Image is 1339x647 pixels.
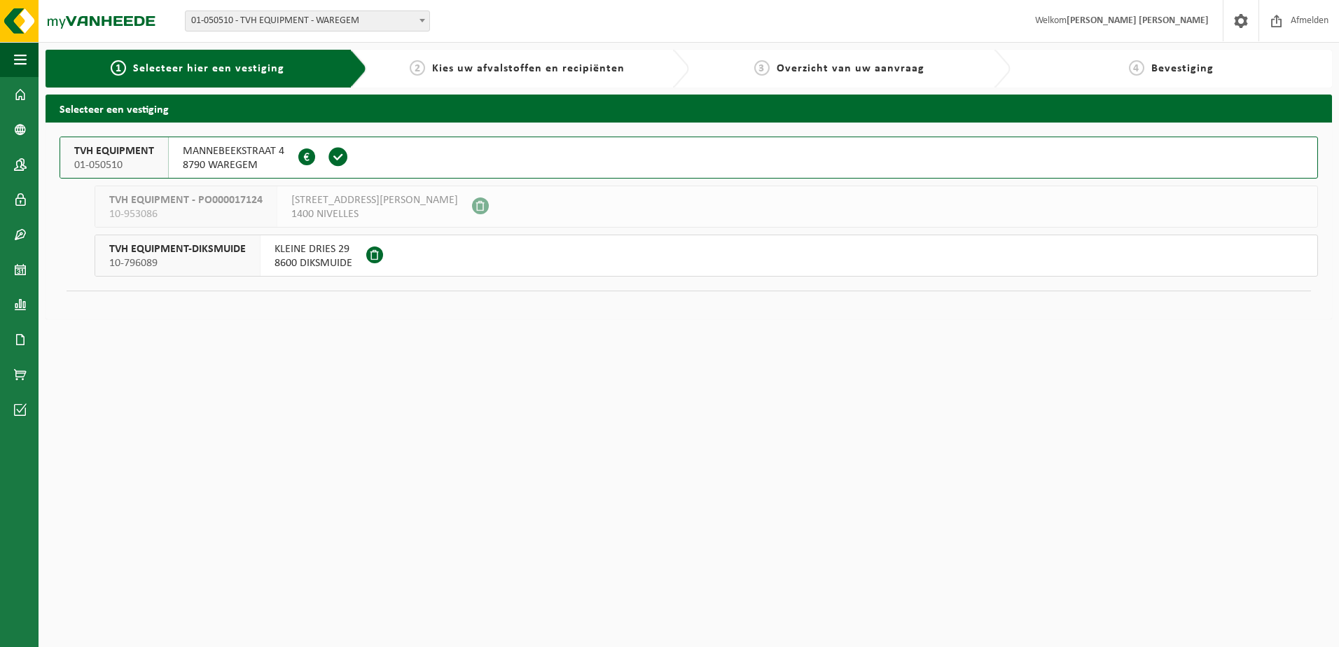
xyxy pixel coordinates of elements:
span: Selecteer hier een vestiging [133,63,284,74]
button: TVH EQUIPMENT-DIKSMUIDE 10-796089 KLEINE DRIES 298600 DIKSMUIDE [95,235,1318,277]
span: 8790 WAREGEM [183,158,284,172]
span: Bevestiging [1151,63,1214,74]
span: TVH EQUIPMENT - PO000017124 [109,193,263,207]
span: [STREET_ADDRESS][PERSON_NAME] [291,193,458,207]
span: 10-796089 [109,256,246,270]
span: KLEINE DRIES 29 [275,242,352,256]
span: 3 [754,60,770,76]
button: TVH EQUIPMENT 01-050510 MANNEBEEKSTRAAT 48790 WAREGEM [60,137,1318,179]
span: 01-050510 - TVH EQUIPMENT - WAREGEM [185,11,430,32]
span: TVH EQUIPMENT-DIKSMUIDE [109,242,246,256]
span: 8600 DIKSMUIDE [275,256,352,270]
span: 1 [111,60,126,76]
span: 01-050510 [74,158,154,172]
span: Overzicht van uw aanvraag [777,63,924,74]
h2: Selecteer een vestiging [46,95,1332,122]
span: 10-953086 [109,207,263,221]
span: Kies uw afvalstoffen en recipiënten [432,63,625,74]
span: 2 [410,60,425,76]
span: 4 [1129,60,1144,76]
strong: [PERSON_NAME] [PERSON_NAME] [1067,15,1209,26]
span: MANNEBEEKSTRAAT 4 [183,144,284,158]
span: TVH EQUIPMENT [74,144,154,158]
span: 1400 NIVELLES [291,207,458,221]
span: 01-050510 - TVH EQUIPMENT - WAREGEM [186,11,429,31]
